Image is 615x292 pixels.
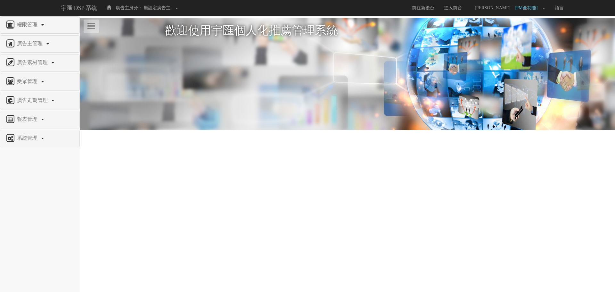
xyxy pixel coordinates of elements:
[471,5,513,10] span: [PERSON_NAME]
[116,5,143,10] span: 廣告主身分：
[15,135,41,141] span: 系統管理
[15,97,51,103] span: 廣告走期管理
[5,39,75,49] a: 廣告主管理
[5,20,75,30] a: 權限管理
[5,133,75,144] a: 系統管理
[15,60,51,65] span: 廣告素材管理
[5,77,75,87] a: 受眾管理
[5,96,75,106] a: 廣告走期管理
[5,114,75,125] a: 報表管理
[15,41,46,46] span: 廣告主管理
[165,24,530,37] h1: 歡迎使用宇匯個人化推薦管理系統
[143,5,170,10] span: 無設定廣告主
[15,79,41,84] span: 受眾管理
[15,22,41,27] span: 權限管理
[515,5,541,10] span: [PM全功能]
[15,116,41,122] span: 報表管理
[5,58,75,68] a: 廣告素材管理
